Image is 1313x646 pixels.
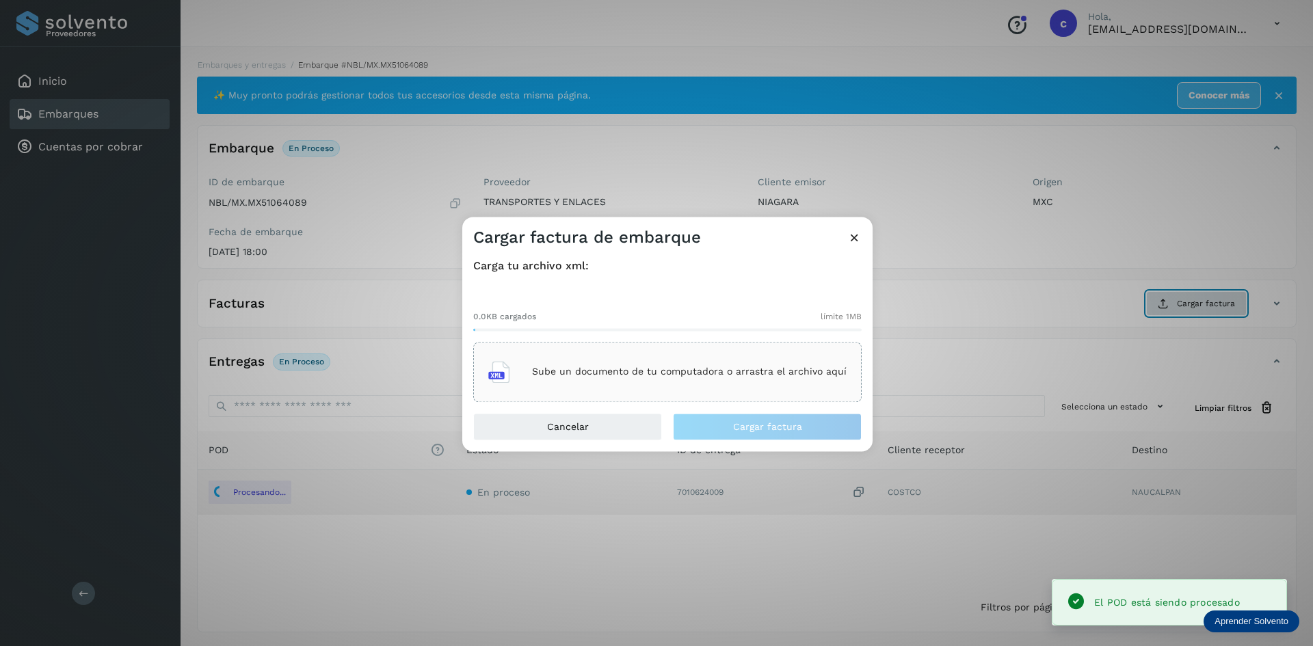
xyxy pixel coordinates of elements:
p: Sube un documento de tu computadora o arrastra el archivo aquí [532,366,847,378]
h3: Cargar factura de embarque [473,228,701,247]
div: Aprender Solvento [1204,610,1299,632]
span: Cancelar [547,422,589,431]
button: Cancelar [473,413,662,440]
h4: Carga tu archivo xml: [473,259,862,272]
span: El POD está siendo procesado [1094,597,1240,608]
span: límite 1MB [821,310,862,323]
span: 0.0KB cargados [473,310,536,323]
p: Aprender Solvento [1215,616,1288,627]
button: Cargar factura [673,413,862,440]
span: Cargar factura [733,422,802,431]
